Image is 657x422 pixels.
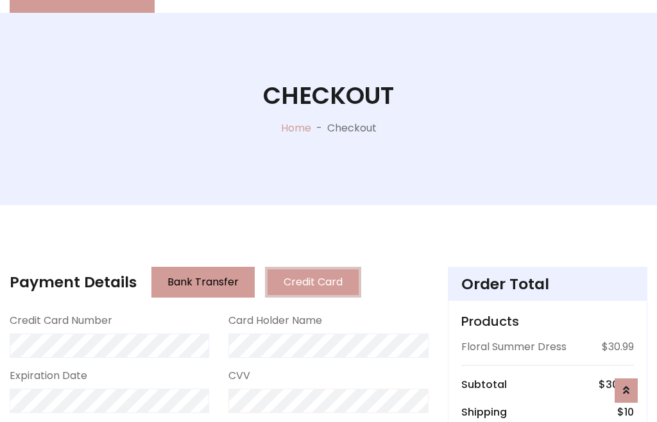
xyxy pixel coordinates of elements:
[461,378,507,391] h6: Subtotal
[151,267,255,298] button: Bank Transfer
[602,339,634,355] p: $30.99
[10,313,112,328] label: Credit Card Number
[599,378,634,391] h6: $
[617,406,634,418] h6: $
[624,405,634,419] span: 10
[461,314,634,329] h5: Products
[228,313,322,328] label: Card Holder Name
[311,121,327,136] p: -
[263,81,394,110] h1: Checkout
[10,368,87,384] label: Expiration Date
[281,121,311,135] a: Home
[10,273,137,291] h4: Payment Details
[327,121,377,136] p: Checkout
[228,368,250,384] label: CVV
[606,377,634,392] span: 30.99
[461,275,634,293] h4: Order Total
[461,406,507,418] h6: Shipping
[265,267,361,298] button: Credit Card
[461,339,567,355] p: Floral Summer Dress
